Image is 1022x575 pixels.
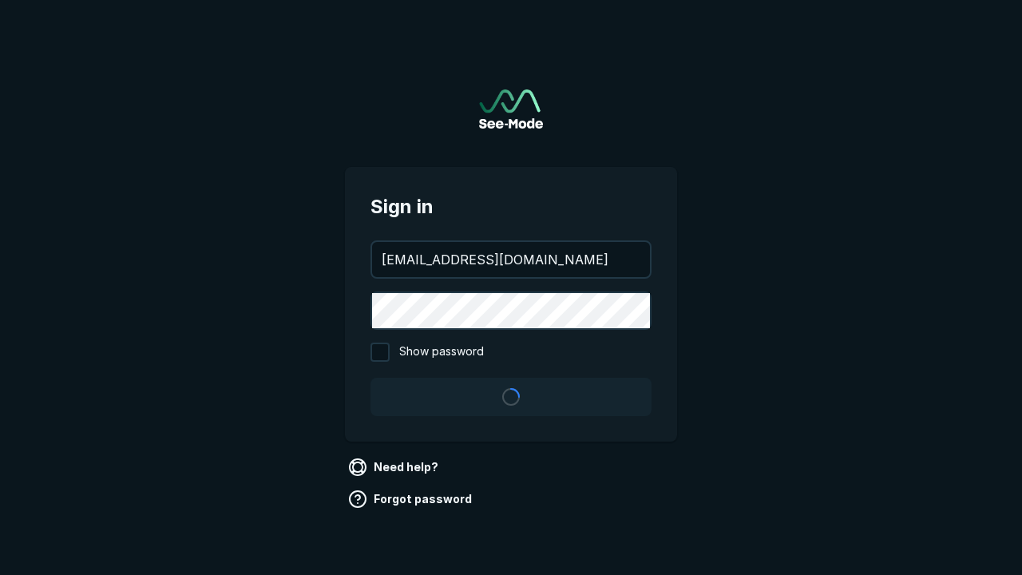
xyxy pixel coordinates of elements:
input: your@email.com [372,242,650,277]
img: See-Mode Logo [479,89,543,129]
span: Sign in [370,192,652,221]
span: Show password [399,343,484,362]
a: Forgot password [345,486,478,512]
a: Go to sign in [479,89,543,129]
a: Need help? [345,454,445,480]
